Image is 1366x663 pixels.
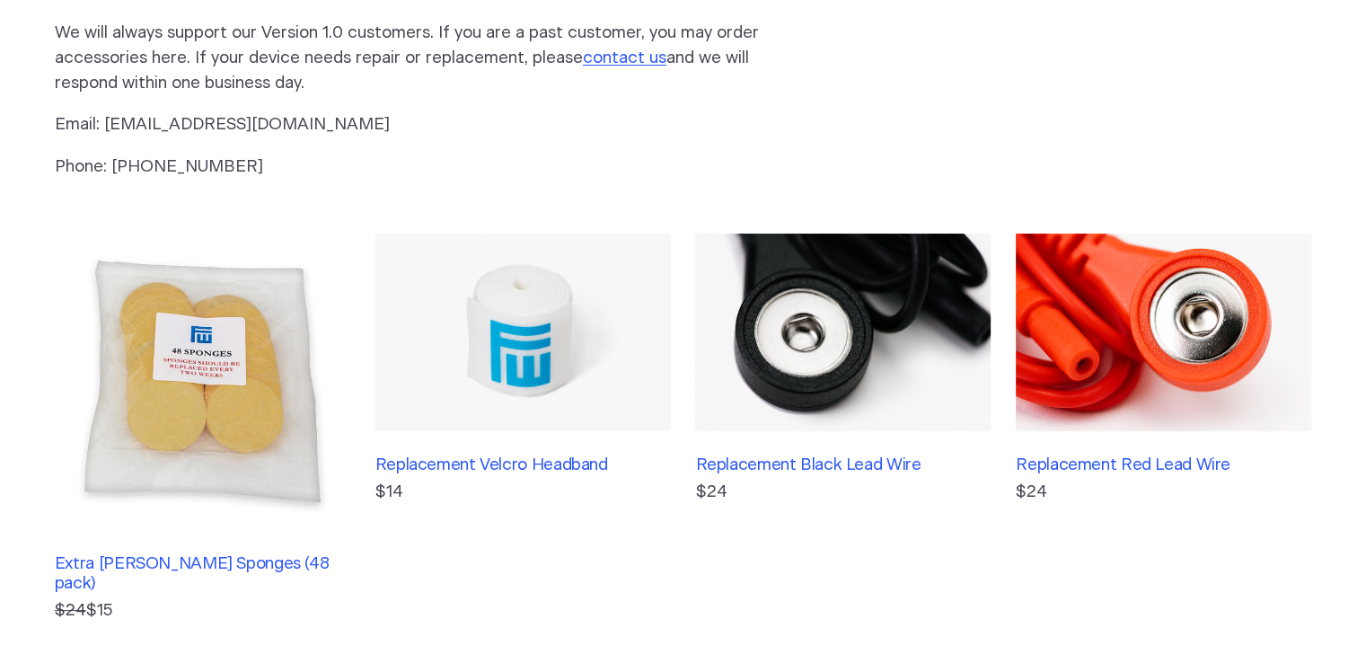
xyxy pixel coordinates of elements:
p: $15 [55,598,350,623]
p: We will always support our Version 1.0 customers. If you are a past customer, you may order acces... [55,21,788,96]
s: $24 [55,602,86,619]
p: Email: [EMAIL_ADDRESS][DOMAIN_NAME] [55,112,788,137]
h3: Replacement Black Lead Wire [695,455,991,475]
img: Extra Fisher Wallace Sponges (48 pack) [55,234,350,529]
p: $24 [1016,480,1311,505]
a: Extra [PERSON_NAME] Sponges (48 pack) $24$15 [55,234,350,623]
img: Replacement Black Lead Wire [695,234,991,430]
p: $24 [695,480,991,505]
img: Replacement Velcro Headband [375,234,671,430]
a: Replacement Red Lead Wire$24 [1016,234,1311,623]
a: Replacement Black Lead Wire$24 [695,234,991,623]
h3: Extra [PERSON_NAME] Sponges (48 pack) [55,554,350,595]
img: Replacement Red Lead Wire [1016,234,1311,430]
a: contact us [583,49,666,66]
h3: Replacement Velcro Headband [375,455,671,475]
p: Phone: [PHONE_NUMBER] [55,155,788,180]
h3: Replacement Red Lead Wire [1016,455,1311,475]
a: Replacement Velcro Headband$14 [375,234,671,623]
p: $14 [375,480,671,505]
